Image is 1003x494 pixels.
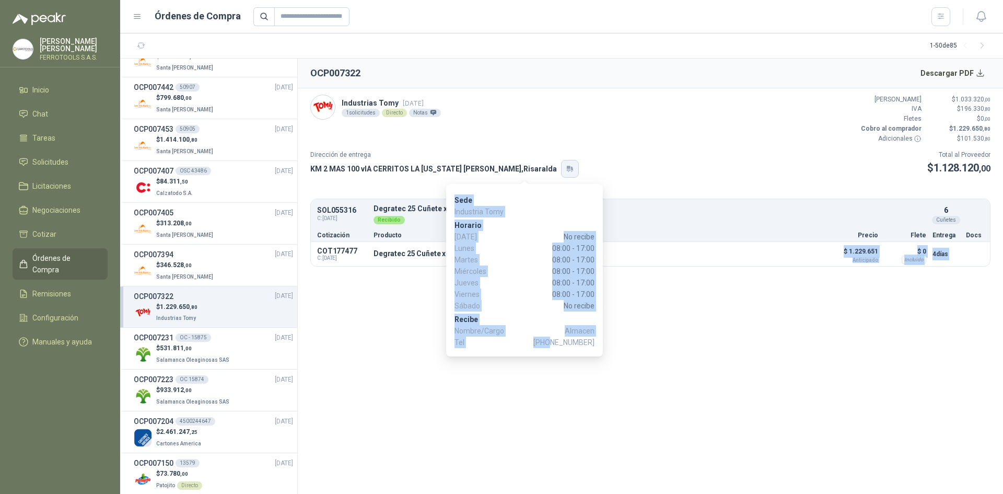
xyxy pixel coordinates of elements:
[134,457,173,469] h3: OCP007150
[184,221,192,226] span: ,00
[961,105,990,112] span: 196.330
[454,277,496,289] span: Jueves
[984,97,990,102] span: ,00
[984,116,990,122] span: ,00
[984,136,990,142] span: ,80
[859,114,922,124] p: Fletes
[961,135,990,142] span: 101.530
[156,385,231,395] p: $
[859,104,922,114] p: IVA
[176,167,211,175] div: OSC 43486
[533,337,594,348] span: [PHONE_NUMBER]
[496,277,594,289] span: 08:00 - 17:00
[859,134,922,144] p: Adicionales
[177,481,202,490] div: Directo
[134,332,293,365] a: OCP007231OC - 15875[DATE] Company Logo$531.811,00Salamanca Oleaginosas SAS
[13,248,108,280] a: Órdenes de Compra
[176,83,200,91] div: 50907
[32,180,71,192] span: Licitaciones
[134,165,293,198] a: OCP007407OSC 43486[DATE] Company Logo$84.311,50Calzatodo S.A.
[13,200,108,220] a: Negociaciones
[32,84,49,96] span: Inicio
[32,312,78,324] span: Configuración
[275,458,293,468] span: [DATE]
[160,303,197,311] span: 1.229.650
[156,219,215,228] p: $
[275,291,293,301] span: [DATE]
[156,177,195,187] p: $
[342,109,380,117] div: 1 solicitudes
[928,114,990,124] p: $
[454,254,496,266] span: Martes
[32,288,71,300] span: Remisiones
[496,231,594,243] span: No recibe
[13,104,108,124] a: Chat
[40,54,108,61] p: FERROTOOLS S.A.S.
[979,164,990,174] span: ,00
[184,95,192,101] span: ,00
[134,416,173,427] h3: OCP007204
[310,66,360,81] h2: OCP007322
[826,258,878,263] span: Anticipado
[184,387,192,393] span: ,00
[156,441,201,446] span: Cartones America
[134,470,152,489] img: Company Logo
[317,247,367,255] p: COT177477
[13,39,33,59] img: Company Logo
[156,482,175,488] span: Patojito
[454,266,496,277] span: Miércoles
[134,374,173,385] h3: OCP007223
[454,325,594,337] p: Nombre/Cargo
[134,291,293,324] a: OCP007322[DATE] Company Logo$1.229.650,80Industrias Tomy
[32,252,98,275] span: Órdenes de Compra
[134,53,152,71] img: Company Logo
[156,274,213,280] span: Santa [PERSON_NAME]
[134,82,293,114] a: OCP00744250907[DATE] Company Logo$799.680,00Santa [PERSON_NAME]
[454,243,496,254] span: Lunes
[180,471,188,477] span: ,00
[190,304,197,310] span: ,80
[275,417,293,427] span: [DATE]
[134,262,152,280] img: Company Logo
[454,314,594,325] p: Recibe
[156,260,215,270] p: $
[156,302,198,312] p: $
[859,95,922,105] p: [PERSON_NAME]
[13,308,108,328] a: Configuración
[915,63,991,84] button: Descargar PDF
[134,178,152,197] img: Company Logo
[382,109,407,117] div: Directo
[928,124,990,134] p: $
[930,38,990,54] div: 1 - 50 de 85
[190,137,197,143] span: ,80
[134,345,152,363] img: Company Logo
[342,97,441,109] p: Industrias Tomy
[884,232,926,238] p: Flete
[156,427,203,437] p: $
[13,152,108,172] a: Solicitudes
[275,83,293,93] span: [DATE]
[156,357,229,363] span: Salamanca Oleaginosas SAS
[13,284,108,304] a: Remisiones
[454,231,496,243] span: [DATE]
[275,208,293,218] span: [DATE]
[496,243,594,254] span: 08:00 - 17:00
[134,457,293,490] a: OCP00715013579[DATE] Company Logo$73.780,00PatojitoDirecto
[160,178,188,185] span: 84.311
[454,206,594,217] p: Industria Tomy
[160,94,192,101] span: 799.680
[454,300,496,312] span: Sábado
[496,300,594,312] span: No recibe
[156,315,196,321] span: Industrias Tomy
[180,179,188,185] span: ,50
[859,124,922,134] p: Cobro al comprador
[160,261,192,269] span: 346.528
[983,126,990,132] span: ,80
[134,249,293,282] a: OCP007394[DATE] Company Logo$346.528,00Santa [PERSON_NAME]
[934,162,990,174] span: 1.128.120
[454,289,496,300] span: Viernes
[374,216,405,224] div: Recibido
[884,245,926,258] p: $ 0
[134,429,152,447] img: Company Logo
[160,470,188,477] span: 73.780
